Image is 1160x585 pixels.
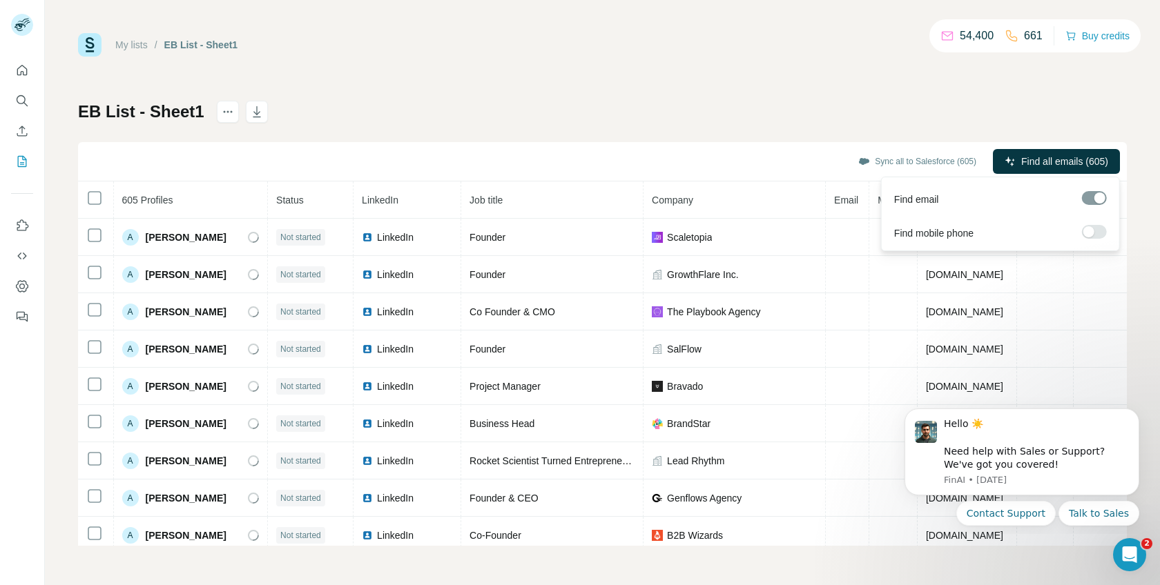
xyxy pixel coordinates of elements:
p: 54,400 [960,28,994,44]
span: [PERSON_NAME] [146,342,226,356]
div: A [122,527,139,544]
h1: EB List - Sheet1 [78,101,204,123]
button: Use Surfe API [11,244,33,268]
span: Status [276,195,304,206]
button: Use Surfe on LinkedIn [11,213,33,238]
div: A [122,266,139,283]
span: Lead Rhythm [667,454,724,468]
button: Buy credits [1065,26,1130,46]
span: Email [834,195,858,206]
img: Surfe Logo [78,33,101,57]
span: Rocket Scientist Turned Entrepreneur 🚀 CEO @ [DOMAIN_NAME] 🎯 Founder [470,455,815,466]
div: A [122,304,139,320]
span: Not started [280,231,321,244]
span: [DOMAIN_NAME] [926,381,1003,392]
span: LinkedIn [377,528,414,542]
div: A [122,229,139,246]
span: Scaletopia [667,230,712,244]
span: [DOMAIN_NAME] [926,530,1003,541]
span: GrowthFlare Inc. [667,268,738,281]
span: Not started [280,268,321,281]
span: [PERSON_NAME] [146,268,226,281]
span: Bravado [667,379,703,393]
span: B2B Wizards [667,528,723,542]
span: Co Founder & CMO [470,306,555,317]
img: LinkedIn logo [362,455,373,466]
p: 661 [1024,28,1043,44]
span: Founder [470,269,505,280]
span: Not started [280,492,321,504]
button: My lists [11,149,33,174]
img: LinkedIn logo [362,269,373,280]
div: A [122,341,139,357]
span: Not started [280,529,321,542]
img: company-logo [652,232,663,243]
button: Search [11,88,33,113]
span: [PERSON_NAME] [146,454,226,468]
span: Founder [470,344,505,355]
button: actions [217,101,239,123]
img: company-logo [652,530,663,541]
span: LinkedIn [377,230,414,244]
a: My lists [115,39,148,50]
button: Enrich CSV [11,119,33,143]
span: Not started [280,306,321,318]
img: LinkedIn logo [362,418,373,429]
img: LinkedIn logo [362,344,373,355]
div: A [122,453,139,469]
span: [PERSON_NAME] [146,491,226,505]
span: [PERSON_NAME] [146,417,226,430]
span: LinkedIn [377,305,414,319]
span: Not started [280,380,321,393]
span: Find email [894,192,939,206]
span: [PERSON_NAME] [146,528,226,542]
iframe: Intercom live chat [1113,538,1146,571]
span: LinkedIn [377,268,414,281]
img: LinkedIn logo [362,530,373,541]
span: Company [652,195,693,206]
img: LinkedIn logo [362,493,373,504]
img: company-logo [652,418,663,429]
span: [PERSON_NAME] [146,379,226,393]
span: LinkedIn [362,195,398,206]
img: company-logo [652,493,663,504]
span: Founder & CEO [470,493,539,504]
span: LinkedIn [377,491,414,505]
span: Founder [470,232,505,243]
span: Mobile [878,195,906,206]
span: Genflows Agency [667,491,742,505]
span: Business Head [470,418,534,429]
iframe: Intercom notifications message [884,397,1160,534]
span: Find mobile phone [894,226,974,240]
span: Co-Founder [470,530,521,541]
div: A [122,490,139,506]
img: LinkedIn logo [362,306,373,317]
span: Not started [280,455,321,467]
span: Find all emails (605) [1021,155,1108,168]
button: Dashboard [11,274,33,299]
span: [DOMAIN_NAME] [926,344,1003,355]
span: 605 Profiles [122,195,173,206]
span: SalFlow [667,342,702,356]
div: A [122,415,139,432]
div: A [122,378,139,395]
button: Feedback [11,304,33,329]
button: Find all emails (605) [993,149,1120,174]
span: LinkedIn [377,342,414,356]
span: LinkedIn [377,454,414,468]
span: Project Manager [470,381,541,392]
span: BrandStar [667,417,710,430]
button: Quick start [11,58,33,83]
span: Not started [280,343,321,355]
span: The Playbook Agency [667,305,760,319]
span: [DOMAIN_NAME] [926,306,1003,317]
div: EB List - Sheet1 [164,38,238,52]
span: [PERSON_NAME] [146,305,226,319]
